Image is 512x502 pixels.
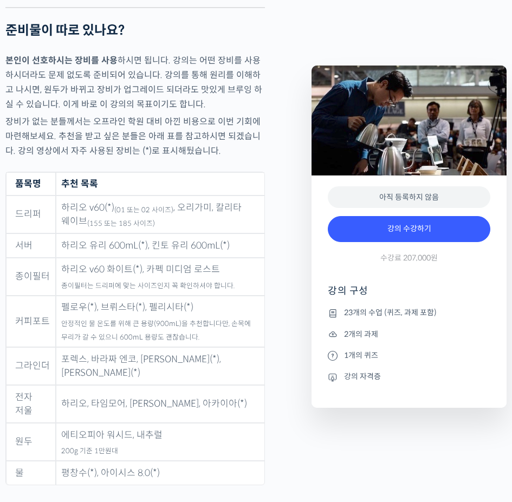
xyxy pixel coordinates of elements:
span: 대화 [99,360,112,369]
span: 설정 [167,360,180,368]
a: 홈 [3,343,72,370]
td: 전자 저울 [6,385,56,423]
li: 강의 자격증 [328,370,490,383]
td: 그라인더 [6,347,56,385]
p: 하시면 됩니다. 강의는 어떤 장비를 사용하시더라도 문제 없도록 준비되어 있습니다. 강의를 통해 원리를 이해하고 나시면, 원두가 바뀌고 장비가 업그레이드 되더라도 맛있게 브루잉... [5,53,265,112]
td: 하리오 유리 600mL(*), 킨토 유리 600mL(*) [56,233,264,258]
td: 하리오, 타임모어, [PERSON_NAME], 아카이아(*) [56,385,264,423]
sub: 200g 기준 1만원대 [61,447,118,455]
a: 강의 수강하기 [328,216,490,242]
td: 하리오 v60(*) , 오리가미, 칼리타 웨이브 [56,195,264,233]
td: 서버 [6,233,56,258]
a: 설정 [140,343,208,370]
sub: 종이필터는 드리퍼에 맞는 사이즈인지 꼭 확인하셔야 합니다. [61,282,235,290]
td: 평창수(*), 아이시스 8.0(*) [56,461,264,485]
strong: 준비물이 따로 있나요? [5,22,125,38]
sub: (155 또는 185 사이즈) [87,219,155,228]
th: 품목명 [6,172,56,195]
td: 하리오 v60 화이트(*), 카펙 미디엄 로스트 [56,258,264,296]
h4: 강의 구성 [328,284,490,306]
strong: 본인이 선호하시는 장비를 사용 [5,55,118,66]
td: 종이필터 [6,258,56,296]
sub: (01 또는 02 사이즈) [114,206,173,214]
td: 펠로우(*), 브뤼스타(*), 펠리시타(*) [56,296,264,348]
span: 수강료 207,000원 [380,253,438,263]
td: 에티오피아 워시드, 내추럴 [56,423,264,461]
p: 장비가 없는 분들께서는 오프라인 학원 대비 아낀 비용으로 이번 기회에 마련해보세요. 추천을 받고 싶은 분들은 아래 표를 참고하시면 되겠습니다. 강의 영상에서 자주 사용된 장비... [5,114,265,158]
td: 커피포트 [6,296,56,348]
li: 23개의 수업 (퀴즈, 과제 포함) [328,307,490,320]
td: 물 [6,461,56,485]
li: 1개의 퀴즈 [328,349,490,362]
th: 추천 목록 [56,172,264,195]
td: 포렉스, 바라짜 엔코, [PERSON_NAME](*), [PERSON_NAME](*) [56,347,264,385]
li: 2개의 과제 [328,328,490,341]
td: 원두 [6,423,56,461]
span: 홈 [34,360,41,368]
sub: 안정적인 물 온도를 위해 큰 용량(900mL)을 추천합니다만, 손목에 무리가 갈 수 있으니 600mL 용량도 괜찮습니다. [61,320,251,342]
td: 드리퍼 [6,195,56,233]
a: 대화 [72,343,140,370]
div: 아직 등록하지 않음 [328,186,490,208]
